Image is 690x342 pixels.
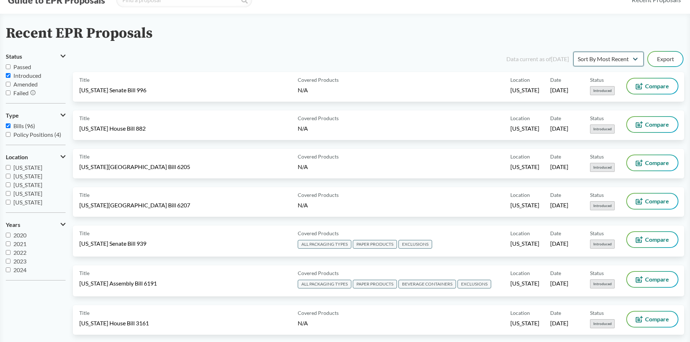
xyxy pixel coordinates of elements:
span: Date [550,114,561,122]
span: Location [510,153,530,160]
input: [US_STATE] [6,200,11,204]
span: 2020 [13,232,26,238]
span: Introduced [590,163,615,172]
span: Location [510,191,530,199]
span: Status [590,153,604,160]
span: [DATE] [550,279,568,287]
input: 2020 [6,233,11,237]
span: Title [79,153,89,160]
span: Location [510,76,530,84]
span: Amended [13,81,38,88]
span: Compare [645,160,669,166]
span: Title [79,76,89,84]
div: Data current as of [DATE] [506,55,569,63]
span: [US_STATE] [510,319,539,327]
span: Status [590,269,604,277]
span: Compare [645,276,669,282]
button: Compare [627,155,678,170]
span: Status [6,53,22,60]
input: Failed [6,90,11,95]
span: Failed [13,89,29,96]
span: [US_STATE] Senate Bill 996 [79,86,146,94]
span: Date [550,153,561,160]
button: Compare [627,232,678,247]
span: Date [550,309,561,317]
span: [DATE] [550,201,568,209]
span: Covered Products [298,229,339,237]
span: Title [79,309,89,317]
span: [DATE] [550,86,568,94]
span: ALL PACKAGING TYPES [298,240,351,249]
input: [US_STATE] [6,174,11,178]
span: Covered Products [298,269,339,277]
span: [US_STATE][GEOGRAPHIC_DATA] Bill 6207 [79,201,190,209]
span: Location [510,229,530,237]
span: 2024 [13,266,26,273]
span: N/A [298,86,308,93]
span: Years [6,221,20,228]
span: [US_STATE] House Bill 882 [79,124,146,132]
span: Location [510,269,530,277]
span: Compare [645,122,669,127]
span: Date [550,269,561,277]
input: Bills (96) [6,123,11,128]
span: N/A [298,125,308,132]
span: N/A [298,202,308,208]
span: [US_STATE] Senate Bill 939 [79,240,146,248]
span: Title [79,191,89,199]
span: EXCLUSIONS [398,240,432,249]
input: Passed [6,64,11,69]
input: 2021 [6,241,11,246]
button: Compare [627,117,678,132]
span: Status [590,191,604,199]
button: Type [6,109,66,122]
span: Introduced [590,86,615,95]
span: Location [510,114,530,122]
span: Status [590,76,604,84]
span: Introduced [590,240,615,249]
span: Passed [13,63,31,70]
span: Covered Products [298,114,339,122]
span: [US_STATE] [510,279,539,287]
span: Date [550,229,561,237]
span: [US_STATE] [13,199,42,206]
input: 2023 [6,259,11,263]
span: Location [6,154,28,160]
span: Policy Positions (4) [13,131,61,138]
span: [US_STATE] [510,124,539,132]
button: Location [6,151,66,163]
span: Title [79,229,89,237]
span: N/A [298,320,308,326]
span: Compare [645,198,669,204]
span: [US_STATE] [13,181,42,188]
input: Amended [6,82,11,86]
span: [DATE] [550,124,568,132]
span: Location [510,309,530,317]
input: Introduced [6,73,11,78]
span: 2022 [13,249,26,256]
span: [US_STATE] [13,190,42,197]
span: N/A [298,163,308,170]
span: Bills (96) [13,122,35,129]
span: Covered Products [298,309,339,317]
span: Date [550,191,561,199]
span: [DATE] [550,319,568,327]
span: BEVERAGE CONTAINERS [398,280,456,288]
span: [US_STATE] [13,173,42,180]
button: Compare [627,272,678,287]
button: Compare [627,79,678,94]
span: Introduced [590,201,615,210]
span: Covered Products [298,153,339,160]
span: Introduced [590,319,615,328]
span: Compare [645,83,669,89]
input: [US_STATE] [6,191,11,196]
span: Introduced [590,279,615,288]
span: Introduced [590,124,615,134]
span: Title [79,269,89,277]
span: Covered Products [298,76,339,84]
input: 2024 [6,267,11,272]
span: PAPER PRODUCTS [353,240,397,249]
span: Title [79,114,89,122]
span: PAPER PRODUCTS [353,280,397,288]
span: Compare [645,316,669,322]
